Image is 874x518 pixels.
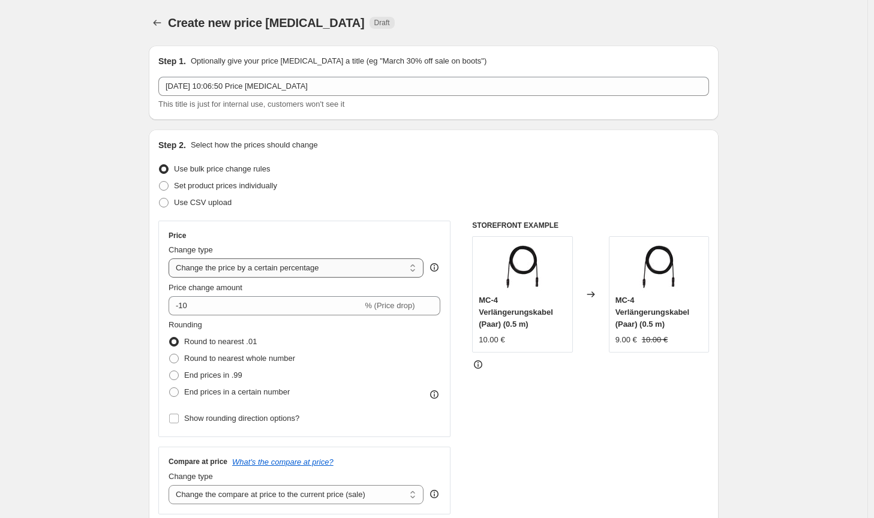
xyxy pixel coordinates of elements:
[232,457,334,466] button: What's the compare at price?
[365,301,415,310] span: % (Price drop)
[169,283,242,292] span: Price change amount
[184,371,242,380] span: End prices in .99
[174,181,277,190] span: Set product prices individually
[472,221,709,230] h6: STOREFRONT EXAMPLE
[642,334,668,346] strike: 10.00 €
[615,334,637,346] div: 9.00 €
[191,55,486,67] p: Optionally give your price [MEDICAL_DATA] a title (eg "March 30% off sale on boots")
[498,243,546,291] img: kabel.3_1_80x.webp
[635,243,683,291] img: kabel.3_1_80x.webp
[168,16,365,29] span: Create new price [MEDICAL_DATA]
[174,198,232,207] span: Use CSV upload
[184,387,290,396] span: End prices in a certain number
[191,139,318,151] p: Select how the prices should change
[158,139,186,151] h2: Step 2.
[479,296,553,329] span: MC-4 Verlängerungskabel (Paar) (0.5 m)
[158,55,186,67] h2: Step 1.
[615,296,690,329] span: MC-4 Verlängerungskabel (Paar) (0.5 m)
[428,488,440,500] div: help
[184,414,299,423] span: Show rounding direction options?
[184,337,257,346] span: Round to nearest .01
[169,320,202,329] span: Rounding
[169,245,213,254] span: Change type
[149,14,166,31] button: Price change jobs
[158,100,344,109] span: This title is just for internal use, customers won't see it
[428,261,440,273] div: help
[169,472,213,481] span: Change type
[169,296,362,315] input: -15
[174,164,270,173] span: Use bulk price change rules
[158,77,709,96] input: 30% off holiday sale
[374,18,390,28] span: Draft
[169,457,227,466] h3: Compare at price
[184,354,295,363] span: Round to nearest whole number
[479,334,504,346] div: 10.00 €
[169,231,186,240] h3: Price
